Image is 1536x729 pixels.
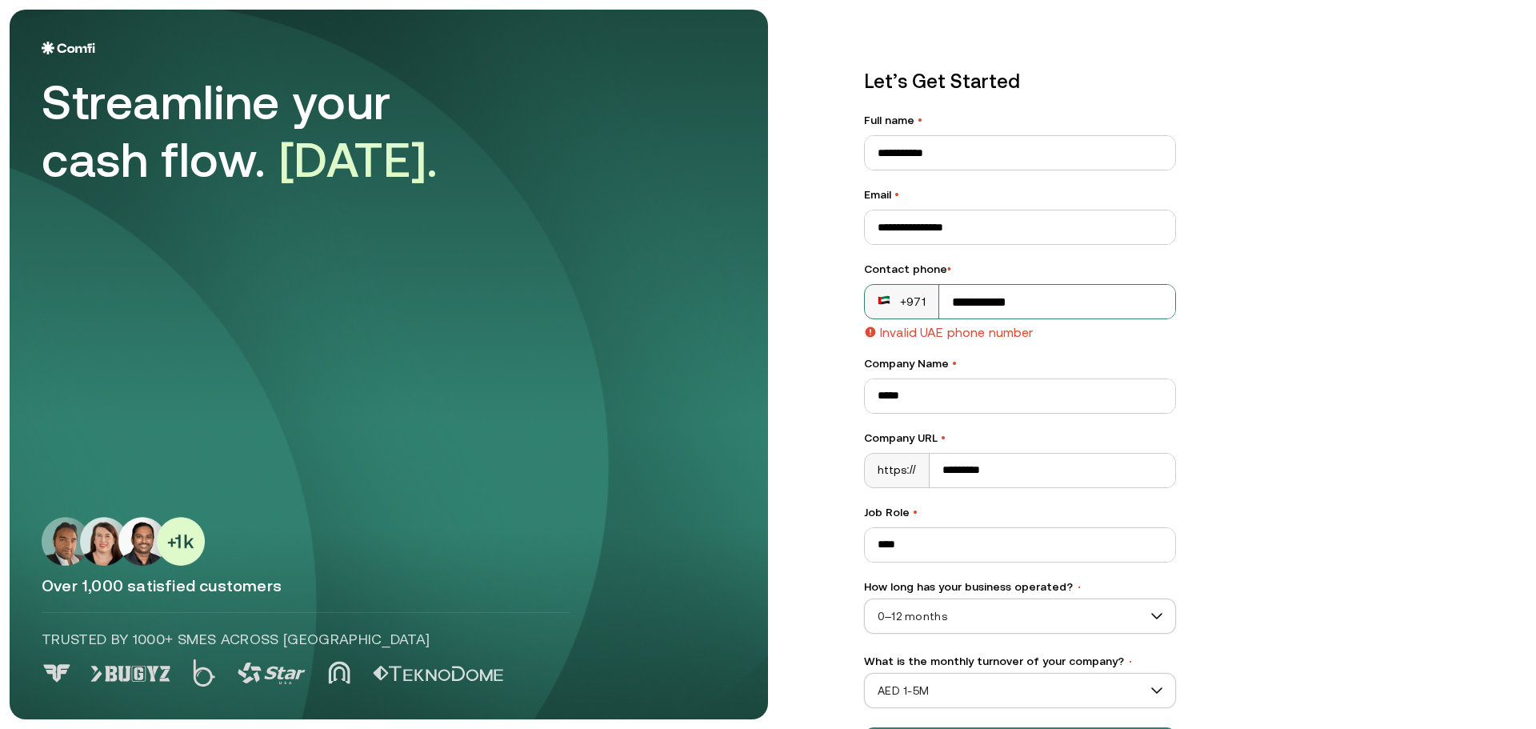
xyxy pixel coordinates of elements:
[864,579,1176,595] label: How long has your business operated?
[864,67,1176,96] p: Let’s Get Started
[238,663,306,684] img: Logo 3
[1076,582,1082,593] span: •
[279,132,438,187] span: [DATE].
[42,629,570,650] p: Trusted by 1000+ SMEs across [GEOGRAPHIC_DATA]
[864,355,1176,372] label: Company Name
[864,186,1176,203] label: Email
[947,262,951,275] span: •
[328,661,350,684] img: Logo 4
[894,188,899,201] span: •
[373,666,503,682] img: Logo 5
[865,604,1175,628] span: 0–12 months
[42,74,490,189] div: Streamline your cash flow.
[864,261,1176,278] div: Contact phone
[90,666,170,682] img: Logo 1
[42,575,736,596] p: Over 1,000 satisfied customers
[864,112,1176,129] label: Full name
[878,294,926,310] div: +971
[864,504,1176,521] label: Job Role
[42,42,95,54] img: Logo
[918,114,922,126] span: •
[952,357,957,370] span: •
[941,431,946,444] span: •
[1127,656,1134,667] span: •
[865,454,930,487] div: https://
[864,430,1176,447] label: Company URL
[880,326,1033,339] p: Invalid UAE phone number
[193,659,215,687] img: Logo 2
[42,664,72,683] img: Logo 0
[865,679,1175,703] span: AED 1-5M
[864,653,1176,670] label: What is the monthly turnover of your company?
[913,506,918,519] span: •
